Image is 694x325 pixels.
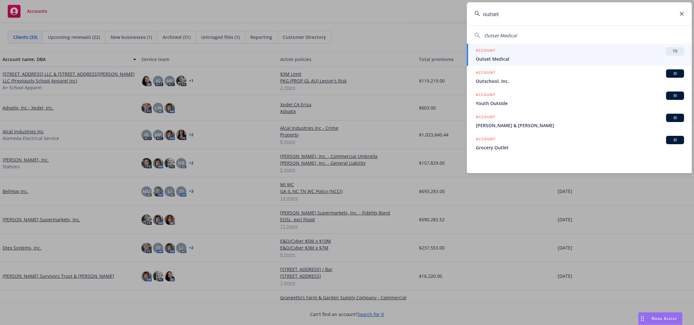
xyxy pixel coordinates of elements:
[476,47,495,55] h5: ACCOUNT
[638,312,646,325] div: Drag to move
[484,32,517,39] span: Outset Medical
[669,71,681,76] span: BI
[467,110,692,132] a: ACCOUNTBI[PERSON_NAME] & [PERSON_NAME]
[476,136,495,144] h5: ACCOUNT
[476,144,684,151] span: Grocery Outlet
[669,115,681,121] span: BI
[476,100,684,107] span: Youth Outside
[467,132,692,154] a: ACCOUNTBIGrocery Outlet
[476,122,684,129] span: [PERSON_NAME] & [PERSON_NAME]
[669,93,681,99] span: BI
[669,137,681,143] span: BI
[476,92,495,99] h5: ACCOUNT
[638,312,682,325] button: Nova Assist
[476,78,684,84] span: Outschool, Inc.
[467,88,692,110] a: ACCOUNTBIYouth Outside
[476,114,495,121] h5: ACCOUNT
[467,2,692,25] input: Search...
[467,66,692,88] a: ACCOUNTBIOutschool, Inc.
[467,44,692,66] a: ACCOUNTTROutset Medical
[476,69,495,77] h5: ACCOUNT
[476,56,684,62] span: Outset Medical
[652,316,677,321] span: Nova Assist
[669,48,681,54] span: TR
